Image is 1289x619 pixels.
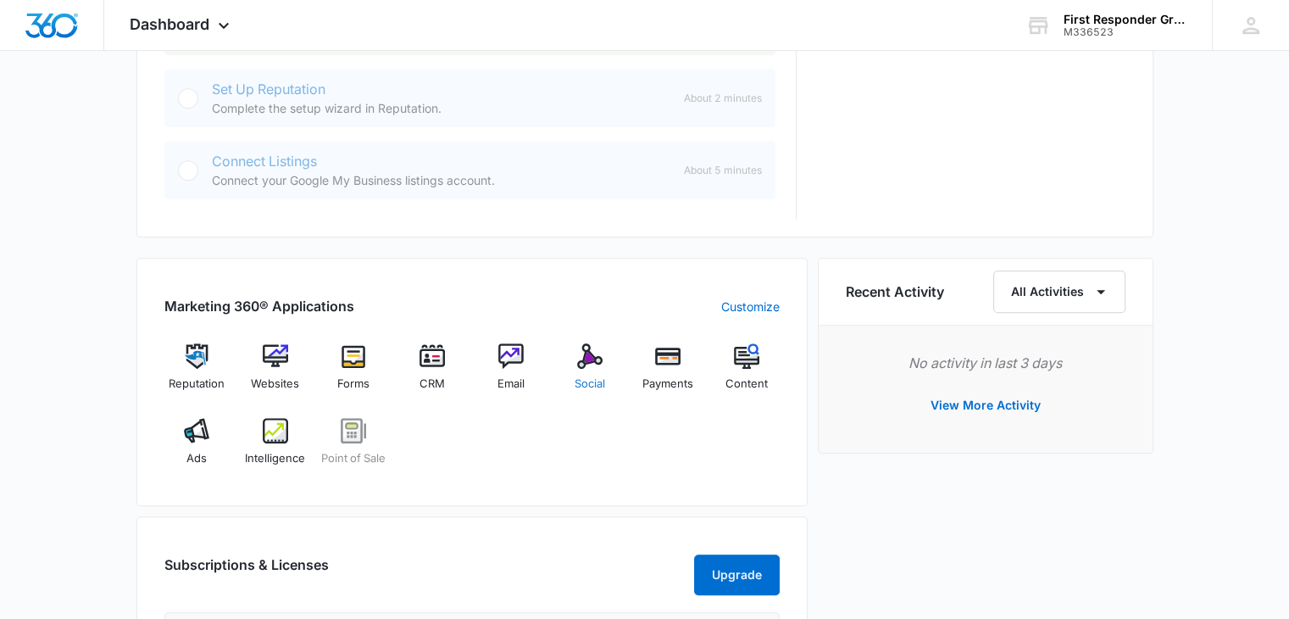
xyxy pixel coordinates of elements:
[725,376,768,393] span: Content
[721,298,780,315] a: Customize
[321,418,386,479] a: Point of Sale
[636,343,701,404] a: Payments
[1064,13,1187,26] div: account name
[212,171,670,189] p: Connect your Google My Business listings account.
[479,343,544,404] a: Email
[251,376,299,393] span: Websites
[321,343,386,404] a: Forms
[1064,26,1187,38] div: account id
[846,282,944,302] h6: Recent Activity
[575,376,605,393] span: Social
[694,555,780,595] button: Upgrade
[557,343,622,404] a: Social
[212,99,670,117] p: Complete the setup wizard in Reputation.
[337,376,369,393] span: Forms
[169,376,225,393] span: Reputation
[684,163,762,178] span: About 5 minutes
[400,343,465,404] a: CRM
[846,353,1125,373] p: No activity in last 3 days
[245,450,305,467] span: Intelligence
[497,376,525,393] span: Email
[419,376,445,393] span: CRM
[130,15,209,33] span: Dashboard
[993,270,1125,313] button: All Activities
[914,385,1058,426] button: View More Activity
[164,296,354,316] h2: Marketing 360® Applications
[242,418,308,479] a: Intelligence
[242,343,308,404] a: Websites
[164,343,230,404] a: Reputation
[714,343,780,404] a: Content
[186,450,207,467] span: Ads
[321,450,386,467] span: Point of Sale
[684,91,762,106] span: About 2 minutes
[164,418,230,479] a: Ads
[164,555,329,588] h2: Subscriptions & Licenses
[642,376,693,393] span: Payments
